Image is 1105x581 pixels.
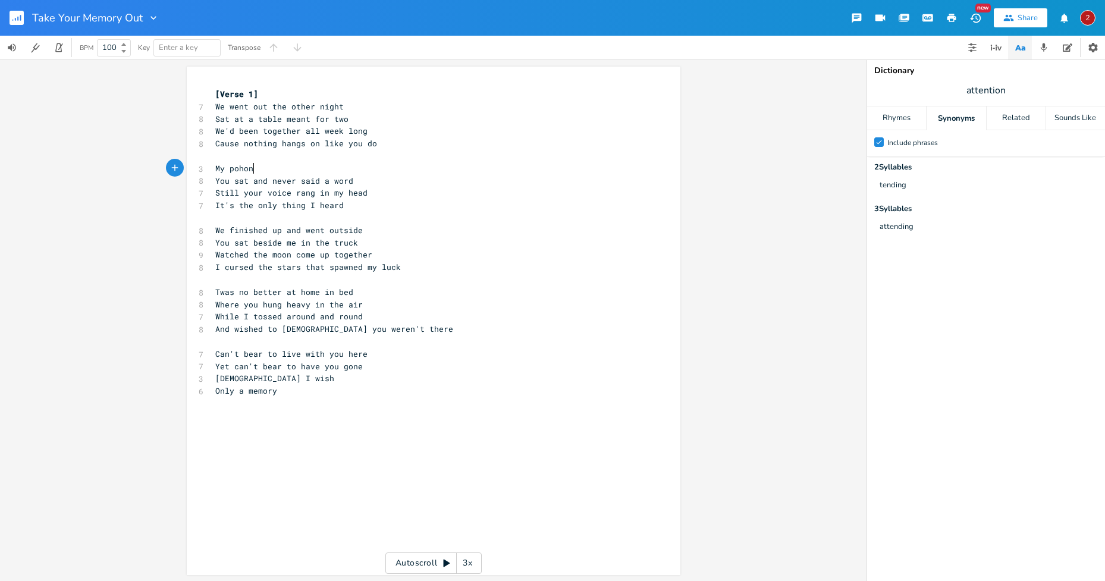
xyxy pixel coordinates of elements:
[32,12,143,23] span: Take Your Memory Out
[927,106,985,130] div: Synonyms
[215,348,368,359] span: Can't bear to live with you here
[80,45,93,51] div: BPM
[874,164,1098,171] div: 2 Syllable s
[874,205,1098,213] div: 3 Syllable s
[215,175,353,186] span: You sat and never said a word
[215,237,358,248] span: You sat beside me in the truck
[215,200,344,211] span: It's the only thing I heard
[215,163,253,174] span: My pohon
[215,311,363,322] span: While I tossed around and round
[1018,12,1038,23] div: Share
[215,324,453,334] span: And wished to [DEMOGRAPHIC_DATA] you weren't there
[215,125,368,136] span: We'd been together all week long
[228,44,260,51] div: Transpose
[215,299,363,310] span: Where you hung heavy in the air
[215,138,377,149] span: Cause nothing hangs on like you do
[874,67,1098,75] div: Dictionary
[159,42,198,53] span: Enter a key
[215,101,344,112] span: We went out the other night
[215,385,277,396] span: Only a memory
[966,84,1006,98] span: attention
[138,44,150,51] div: Key
[994,8,1047,27] button: Share
[215,187,368,198] span: Still your voice rang in my head
[1080,4,1095,32] button: 2
[887,139,938,146] div: Include phrases
[215,249,372,260] span: Watched the moon come up together
[215,89,258,99] span: [Verse 1]
[457,552,478,574] div: 3x
[1080,10,1095,26] div: 2WaterMatt
[215,225,363,235] span: We finished up and went outside
[963,7,987,29] button: New
[880,222,913,233] button: attending
[987,106,1046,130] div: Related
[385,552,482,574] div: Autoscroll
[867,106,926,130] div: Rhymes
[215,373,334,384] span: [DEMOGRAPHIC_DATA] I wish
[975,4,991,12] div: New
[215,361,363,372] span: Yet can't bear to have you gone
[215,262,401,272] span: I cursed the stars that spawned my luck
[880,181,906,191] button: tending
[1046,106,1105,130] div: Sounds Like
[215,287,353,297] span: Twas no better at home in bed
[215,114,349,124] span: Sat at a table meant for two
